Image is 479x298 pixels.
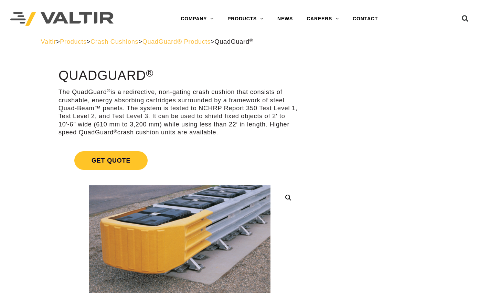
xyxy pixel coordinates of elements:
[142,38,211,45] a: QuadGuard® Products
[215,38,253,45] span: QuadGuard
[58,88,301,136] p: The QuadGuard is a redirective, non-gating crash cushion that consists of crushable, energy absor...
[146,68,153,79] sup: ®
[91,38,138,45] a: Crash Cushions
[107,88,110,93] sup: ®
[58,143,301,178] a: Get Quote
[74,151,148,170] span: Get Quote
[58,69,301,83] h1: QuadGuard
[174,12,221,26] a: COMPANY
[221,12,270,26] a: PRODUCTS
[41,38,56,45] a: Valtir
[282,192,295,204] a: 🔍
[41,38,438,46] div: > > > >
[270,12,300,26] a: NEWS
[346,12,385,26] a: CONTACT
[300,12,346,26] a: CAREERS
[10,12,114,26] img: Valtir
[114,129,117,134] sup: ®
[249,38,253,43] sup: ®
[60,38,86,45] a: Products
